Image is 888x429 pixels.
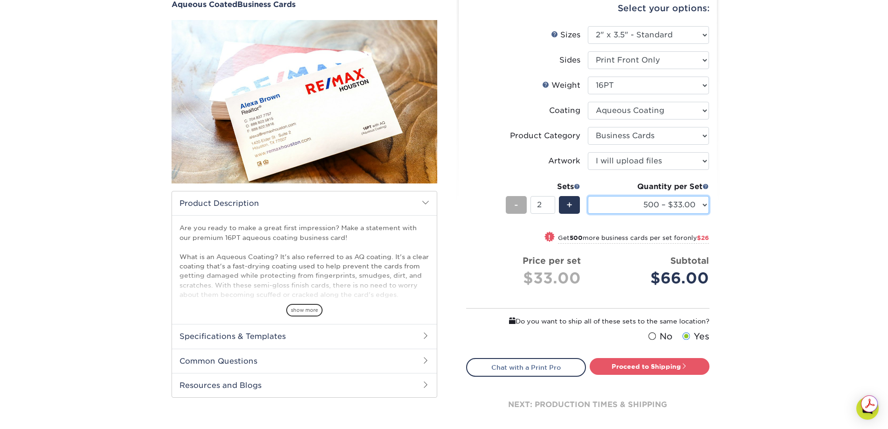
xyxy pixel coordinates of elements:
[646,330,673,343] label: No
[466,358,586,377] a: Chat with a Print Pro
[595,267,709,289] div: $66.00
[566,198,572,212] span: +
[680,330,709,343] label: Yes
[506,181,580,192] div: Sets
[590,358,709,375] a: Proceed to Shipping
[548,232,551,242] span: !
[523,255,581,266] strong: Price per set
[558,234,709,244] small: Get more business cards per set for
[549,105,580,116] div: Coating
[172,191,437,215] h2: Product Description
[683,234,709,241] span: only
[670,255,709,266] strong: Subtotal
[286,304,323,316] span: show more
[559,55,580,66] div: Sides
[179,223,429,375] p: Are you ready to make a great first impression? Make a statement with our premium 16PT aqueous co...
[542,80,580,91] div: Weight
[570,234,583,241] strong: 500
[697,234,709,241] span: $26
[172,349,437,373] h2: Common Questions
[466,316,709,326] div: Do you want to ship all of these sets to the same location?
[510,130,580,141] div: Product Category
[172,324,437,348] h2: Specifications & Templates
[551,29,580,41] div: Sizes
[514,198,518,212] span: -
[856,397,879,420] div: Open Intercom Messenger
[172,373,437,397] h2: Resources and Blogs
[588,181,709,192] div: Quantity per Set
[474,267,581,289] div: $33.00
[548,155,580,167] div: Artwork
